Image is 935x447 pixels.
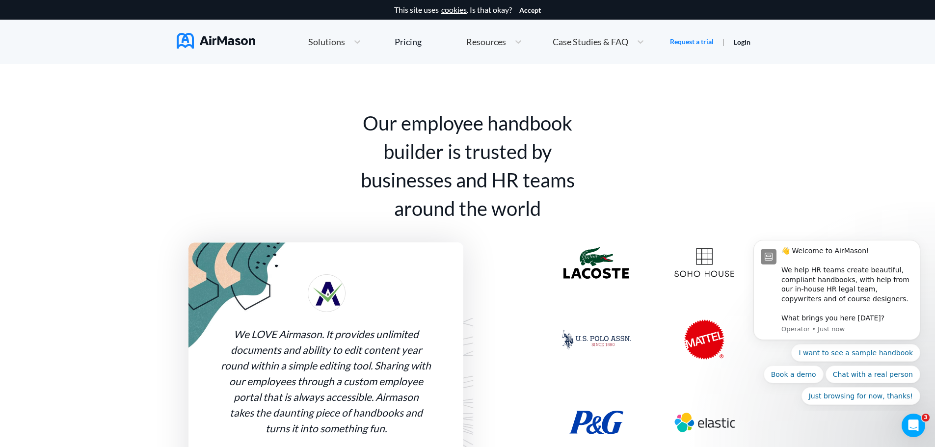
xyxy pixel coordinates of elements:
[722,37,725,46] span: |
[441,5,467,14] a: cookies
[519,6,541,14] button: Accept cookies
[650,248,758,277] div: Soho House Employee Handbook
[562,330,631,349] img: us_polo_assn
[188,242,290,351] img: bg_card-8499c0fa3b0c6d0d5be01e548dfafdf6.jpg
[542,411,650,434] div: Procter & Gamble Employee Handbook
[308,37,345,46] span: Solutions
[221,326,431,436] div: We LOVE Airmason. It provides unlimited documents and ability to edit content year round within a...
[684,319,724,360] img: mattel
[670,37,714,47] a: Request a trial
[542,247,650,279] div: Lacoste Employee Handbook
[466,37,506,46] span: Resources
[674,248,734,277] img: soho_house
[739,231,935,411] iframe: Intercom notifications message
[542,330,650,349] div: U.S. Polo Assn. Employee Handbook
[395,37,422,46] div: Pricing
[395,33,422,51] a: Pricing
[177,33,255,49] img: AirMason Logo
[563,247,629,279] img: lacoste
[902,414,925,437] iframe: Intercom live chat
[553,37,628,46] span: Case Studies & FAQ
[308,274,346,312] img: Z
[650,401,758,444] div: Elastic Employee Handbook
[650,319,758,360] div: Mattel Employee Handbook
[670,401,739,444] img: elastic
[734,38,750,46] a: Login
[569,411,623,434] img: procter_and_gamble
[345,109,590,223] div: Our employee handbook builder is trusted by businesses and HR teams around the world
[922,414,930,421] span: 3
